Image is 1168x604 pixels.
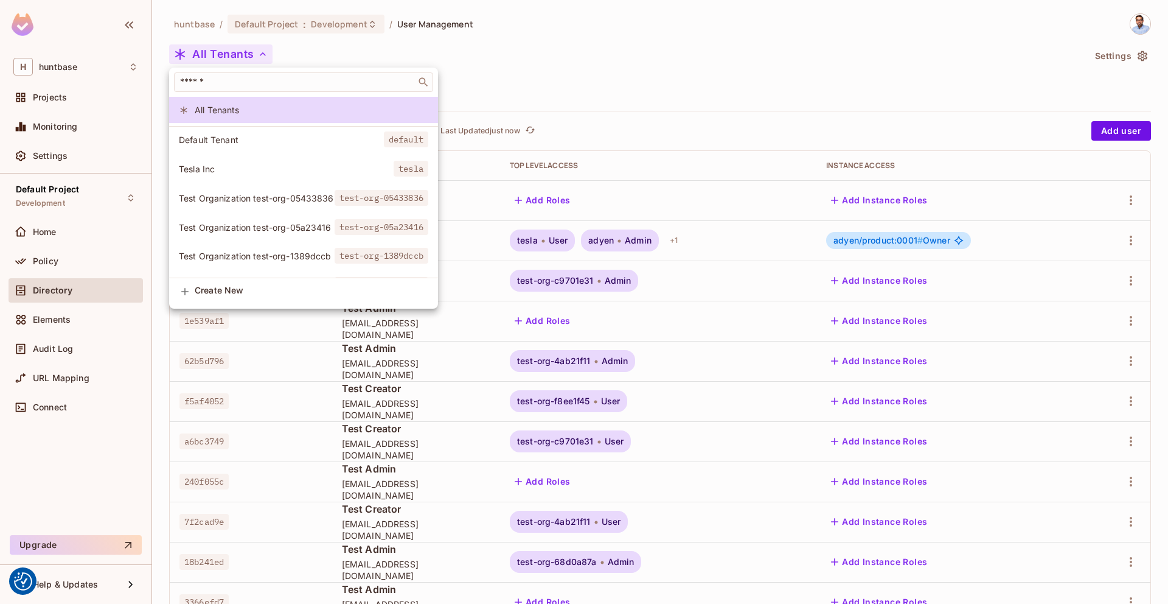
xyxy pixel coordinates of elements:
[14,572,32,591] img: Revisit consent button
[394,161,428,177] span: tesla
[335,277,428,293] span: test-org-2d2b6294
[179,250,335,262] span: Test Organization test-org-1389dccb
[335,190,428,206] span: test-org-05433836
[169,156,438,182] div: Show only users with a role in this tenant: Tesla Inc
[179,163,394,175] span: Tesla Inc
[169,185,438,211] div: Show only users with a role in this tenant: Test Organization test-org-05433836
[179,134,384,146] span: Default Tenant
[384,132,428,147] span: default
[169,243,438,269] div: Show only users with a role in this tenant: Test Organization test-org-1389dccb
[335,248,428,264] span: test-org-1389dccb
[335,219,428,235] span: test-org-05a23416
[14,572,32,591] button: Consent Preferences
[169,272,438,298] div: Show only users with a role in this tenant: Test Organization test-org-2d2b6294
[169,127,438,153] div: Show only users with a role in this tenant: Default Tenant
[195,286,428,295] span: Create New
[179,192,335,204] span: Test Organization test-org-05433836
[195,104,428,116] span: All Tenants
[169,214,438,241] div: Show only users with a role in this tenant: Test Organization test-org-05a23416
[179,222,335,233] span: Test Organization test-org-05a23416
